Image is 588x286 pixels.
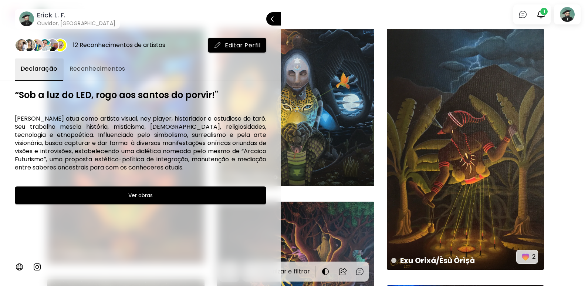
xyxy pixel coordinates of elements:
[37,11,115,20] h6: Erick L. F.
[15,90,266,100] h6: “Sob a luz do LED, rogo aos santos do porvir!"
[214,41,221,49] img: mail
[128,191,153,200] h6: Ver obras
[70,64,125,73] span: Reconhecimentos
[208,38,266,53] button: mailEditar Perfil
[15,262,24,271] img: personalWebsite
[214,41,260,49] span: Editar Perfil
[15,186,266,204] button: Ver obras
[21,64,58,73] span: Declaração
[37,20,115,27] h6: Ouvidor, [GEOGRAPHIC_DATA]
[33,262,41,271] img: instagram
[15,115,266,172] h6: [PERSON_NAME] atua como artista visual, ney player, historiador e estudioso do tarô. Seu trabalho...
[73,41,165,49] div: 12 Reconhecimentos de artistas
